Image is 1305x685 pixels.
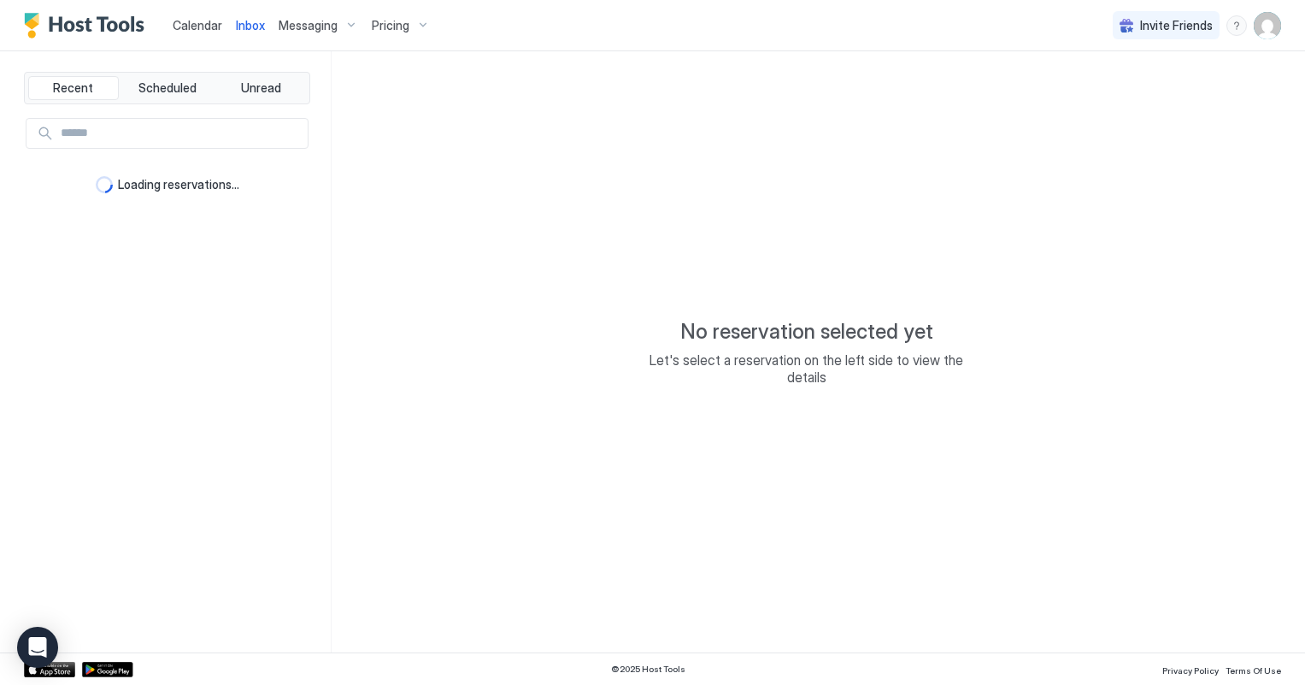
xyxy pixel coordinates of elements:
span: © 2025 Host Tools [611,664,685,675]
span: Recent [53,80,93,96]
span: No reservation selected yet [680,319,933,345]
span: Privacy Policy [1162,665,1219,676]
span: Unread [241,80,281,96]
span: Scheduled [138,80,197,96]
span: Terms Of Use [1226,665,1281,676]
span: Pricing [372,18,409,33]
button: Recent [28,76,119,100]
button: Scheduled [122,76,213,100]
a: Calendar [173,16,222,34]
span: Calendar [173,18,222,32]
a: Terms Of Use [1226,660,1281,678]
div: Open Intercom Messenger [17,627,58,668]
div: tab-group [24,72,310,104]
span: Invite Friends [1140,18,1213,33]
div: User profile [1254,12,1281,39]
div: menu [1226,15,1247,36]
span: Inbox [236,18,265,32]
button: Unread [215,76,306,100]
input: Input Field [54,119,308,148]
a: Google Play Store [82,662,133,677]
a: App Store [24,662,75,677]
span: Messaging [279,18,338,33]
a: Host Tools Logo [24,13,152,38]
a: Privacy Policy [1162,660,1219,678]
span: Loading reservations... [118,177,239,192]
span: Let's select a reservation on the left side to view the details [636,351,978,386]
div: loading [96,176,113,193]
a: Inbox [236,16,265,34]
